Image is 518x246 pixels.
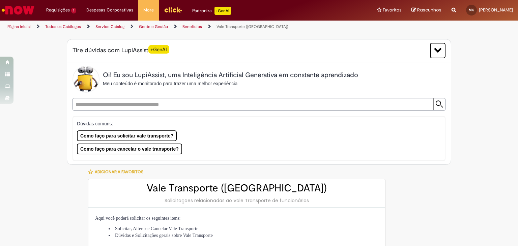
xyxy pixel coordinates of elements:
[109,232,378,239] li: Dúvidas e Solicitações gerais sobre Vale Transporte
[86,7,133,13] span: Despesas Corporativas
[139,24,168,29] a: Gente e Gestão
[143,7,154,13] span: More
[95,183,378,194] h2: Vale Transporte ([GEOGRAPHIC_DATA])
[95,24,124,29] a: Service Catalog
[417,7,441,13] span: Rascunhos
[109,225,378,232] li: Solicitar, Alterar e Cancelar Vale Transporte
[192,7,231,15] div: Padroniza
[214,7,231,15] p: +GenAi
[479,7,513,13] span: [PERSON_NAME]
[46,7,70,13] span: Requisições
[164,5,182,15] img: click_logo_yellow_360x200.png
[469,8,474,12] span: MG
[71,8,76,13] span: 1
[77,120,434,127] p: Dúvidas comuns:
[77,144,182,154] button: Como faço para cancelar o vale transporte?
[411,7,441,13] a: Rascunhos
[433,98,445,110] input: Submit
[103,71,358,79] h2: Oi! Eu sou LupiAssist, uma Inteligência Artificial Generativa em constante aprendizado
[7,24,31,29] a: Página inicial
[103,81,237,86] span: Meu conteúdo é monitorado para trazer uma melhor experiência
[217,24,288,29] a: Vale Transporte ([GEOGRAPHIC_DATA])
[73,66,99,93] img: Lupi
[95,216,181,221] span: Aqui você poderá solicitar os seguintes itens:
[45,24,81,29] a: Todos os Catálogos
[383,7,401,13] span: Favoritos
[88,165,147,179] button: Adicionar a Favoritos
[1,3,35,17] img: ServiceNow
[77,130,177,141] button: Como faço para solicitar vale transporte?
[95,169,143,175] span: Adicionar a Favoritos
[5,21,340,33] ul: Trilhas de página
[73,46,169,55] span: Tire dúvidas com LupiAssist
[182,24,202,29] a: Benefícios
[148,45,169,54] span: +GenAI
[95,197,378,204] div: Solicitações relacionadas ao Vale Transporte de funcionários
